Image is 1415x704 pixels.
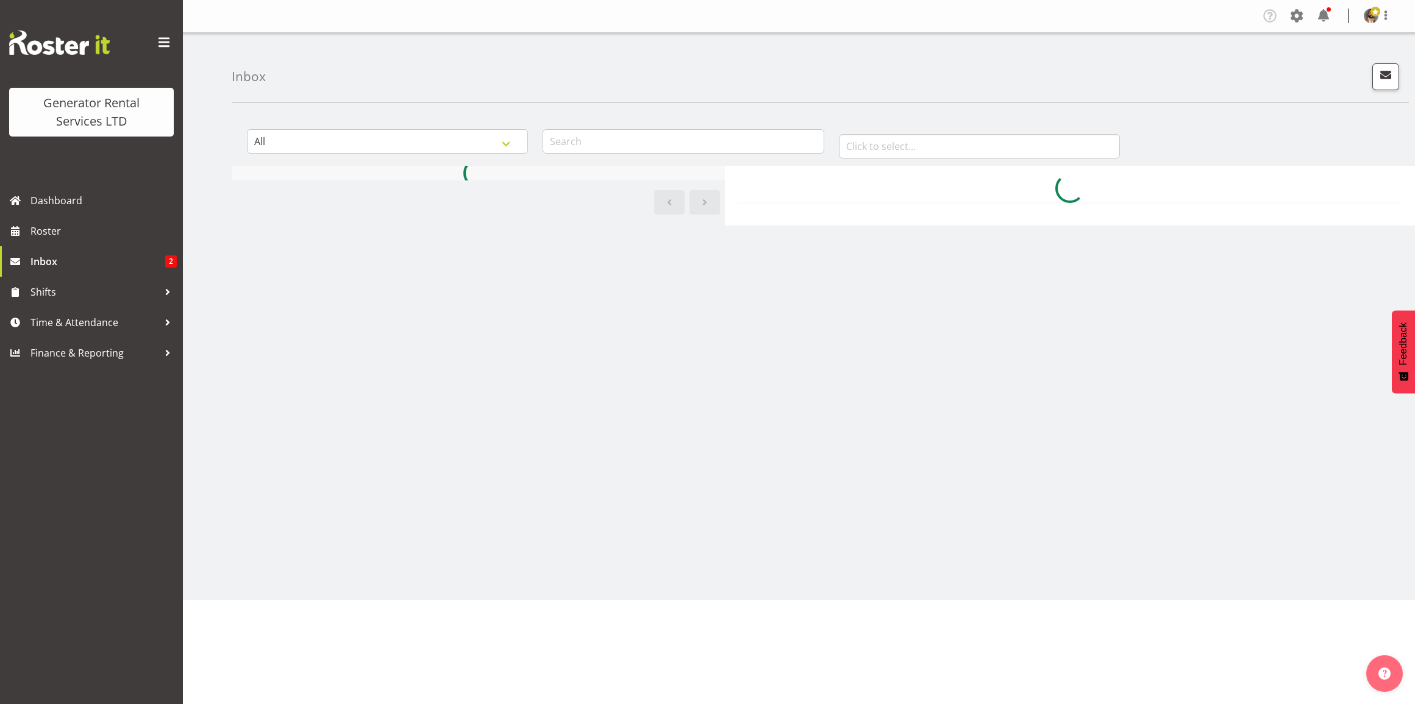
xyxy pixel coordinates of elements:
img: Rosterit website logo [9,30,110,55]
input: Click to select... [839,134,1120,158]
a: Previous page [654,190,685,215]
span: Finance & Reporting [30,344,159,362]
img: sean-johnstone4fef95288b34d066b2c6be044394188f.png [1364,9,1378,23]
span: Time & Attendance [30,313,159,332]
span: 2 [165,255,177,268]
input: Search [543,129,824,154]
a: Next page [690,190,720,215]
span: Feedback [1398,322,1409,365]
h4: Inbox [232,69,266,84]
span: Shifts [30,283,159,301]
div: Generator Rental Services LTD [21,94,162,130]
span: Dashboard [30,191,177,210]
button: Feedback - Show survey [1392,310,1415,393]
img: help-xxl-2.png [1378,667,1391,680]
span: Roster [30,222,177,240]
span: Inbox [30,252,165,271]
